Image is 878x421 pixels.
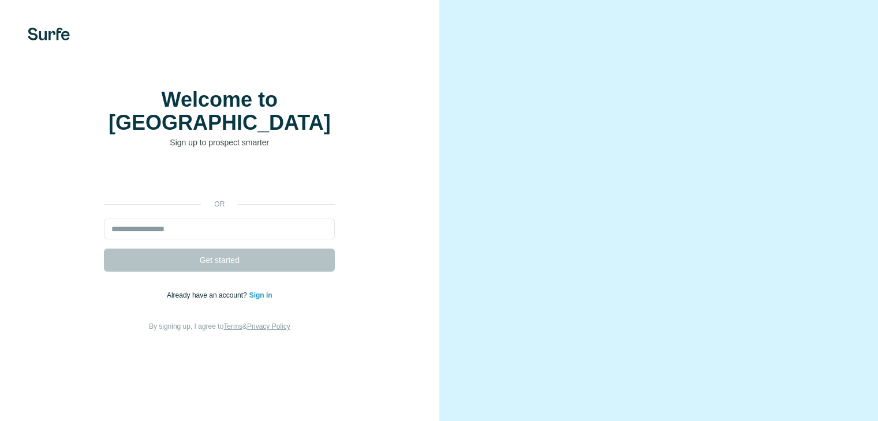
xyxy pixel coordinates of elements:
[98,166,341,191] iframe: Sign in with Google Button
[149,322,290,330] span: By signing up, I agree to &
[167,291,249,299] span: Already have an account?
[28,28,70,40] img: Surfe's logo
[247,322,290,330] a: Privacy Policy
[104,137,335,148] p: Sign up to prospect smarter
[249,291,272,299] a: Sign in
[223,322,242,330] a: Terms
[104,88,335,134] h1: Welcome to [GEOGRAPHIC_DATA]
[201,199,238,209] p: or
